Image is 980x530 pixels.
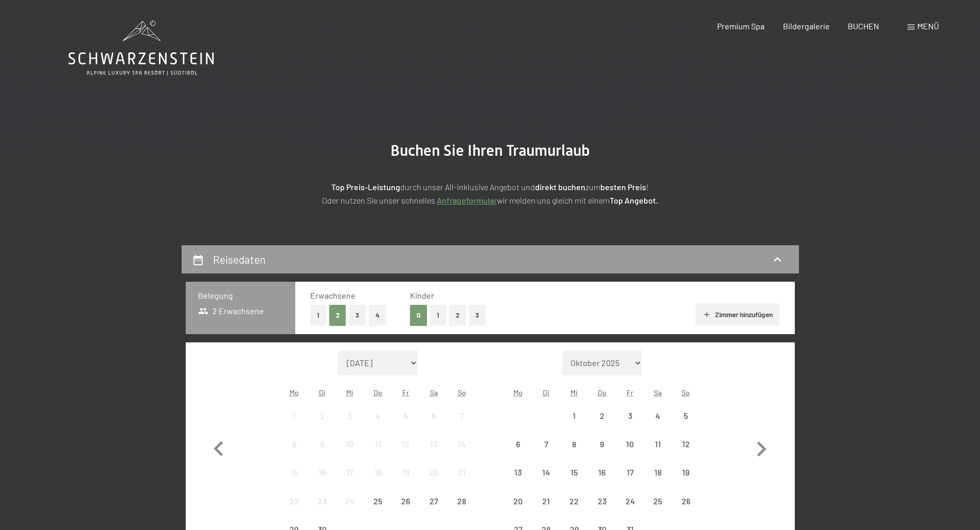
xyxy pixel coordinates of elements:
[589,412,615,437] div: 2
[336,487,364,515] div: Anreise nicht möglich
[673,440,699,466] div: 12
[280,430,308,458] div: Mon Sep 08 2025
[588,402,616,430] div: Thu Oct 02 2025
[616,430,644,458] div: Fri Oct 10 2025
[672,430,700,458] div: Anreise nicht möglich
[448,487,475,515] div: Sun Sep 28 2025
[392,430,420,458] div: Fri Sep 12 2025
[308,487,336,515] div: Anreise nicht möglich
[369,305,386,326] button: 4
[308,402,336,430] div: Anreise nicht möglich
[308,430,336,458] div: Anreise nicht möglich
[717,21,764,31] a: Premium Spa
[616,459,644,486] div: Anreise nicht möglich
[392,402,420,430] div: Anreise nicht möglich
[644,430,672,458] div: Anreise nicht möglich
[672,430,700,458] div: Sun Oct 12 2025
[281,440,307,466] div: 8
[213,253,265,266] h2: Reisedaten
[281,468,307,494] div: 15
[448,402,475,430] div: Anreise nicht möglich
[672,402,700,430] div: Anreise nicht möglich
[365,497,391,523] div: 25
[421,497,447,523] div: 27
[393,440,419,466] div: 12
[346,388,353,397] abbr: Mittwoch
[617,468,643,494] div: 17
[449,497,474,523] div: 28
[505,440,531,466] div: 6
[364,430,392,458] div: Thu Sep 11 2025
[616,487,644,515] div: Anreise nicht möglich
[616,402,644,430] div: Anreise nicht möglich
[290,388,299,397] abbr: Montag
[598,388,607,397] abbr: Donnerstag
[589,440,615,466] div: 9
[588,459,616,486] div: Anreise nicht möglich
[421,440,447,466] div: 13
[610,195,658,205] strong: Top Angebot.
[280,402,308,430] div: Anreise nicht möglich
[504,487,532,515] div: Mon Oct 20 2025
[645,468,671,494] div: 18
[672,459,700,486] div: Sun Oct 19 2025
[310,305,326,326] button: 1
[504,430,532,458] div: Mon Oct 06 2025
[410,290,434,300] span: Kinder
[308,487,336,515] div: Tue Sep 23 2025
[420,430,448,458] div: Sat Sep 13 2025
[561,468,587,494] div: 15
[589,497,615,523] div: 23
[393,497,419,523] div: 26
[505,497,531,523] div: 20
[281,412,307,437] div: 1
[917,21,939,31] span: Menü
[364,487,392,515] div: Anreise nicht möglich
[449,305,466,326] button: 2
[392,459,420,486] div: Fri Sep 19 2025
[280,459,308,486] div: Anreise nicht möglich
[560,487,588,515] div: Wed Oct 22 2025
[616,402,644,430] div: Fri Oct 03 2025
[588,487,616,515] div: Anreise nicht möglich
[532,459,560,486] div: Anreise nicht möglich
[532,430,560,458] div: Tue Oct 07 2025
[430,388,438,397] abbr: Samstag
[504,430,532,458] div: Anreise nicht möglich
[783,21,830,31] span: Bildergalerie
[421,468,447,494] div: 20
[373,388,382,397] abbr: Donnerstag
[644,487,672,515] div: Anreise nicht möglich
[308,402,336,430] div: Tue Sep 02 2025
[673,412,699,437] div: 5
[458,388,466,397] abbr: Sonntag
[532,487,560,515] div: Anreise nicht möglich
[848,21,879,31] a: BUCHEN
[644,402,672,430] div: Sat Oct 04 2025
[364,487,392,515] div: Thu Sep 25 2025
[600,182,646,192] strong: besten Preis
[364,402,392,430] div: Thu Sep 04 2025
[504,459,532,486] div: Anreise nicht möglich
[198,290,283,301] h3: Belegung
[309,440,335,466] div: 9
[682,388,690,397] abbr: Sonntag
[644,487,672,515] div: Sat Oct 25 2025
[337,468,363,494] div: 17
[588,459,616,486] div: Thu Oct 16 2025
[365,412,391,437] div: 4
[532,459,560,486] div: Tue Oct 14 2025
[617,497,643,523] div: 24
[645,497,671,523] div: 25
[336,459,364,486] div: Wed Sep 17 2025
[448,430,475,458] div: Sun Sep 14 2025
[392,430,420,458] div: Anreise nicht möglich
[617,412,643,437] div: 3
[393,412,419,437] div: 5
[560,459,588,486] div: Anreise nicht möglich
[364,402,392,430] div: Anreise nicht möglich
[420,487,448,515] div: Anreise nicht möglich
[421,412,447,437] div: 6
[336,430,364,458] div: Wed Sep 10 2025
